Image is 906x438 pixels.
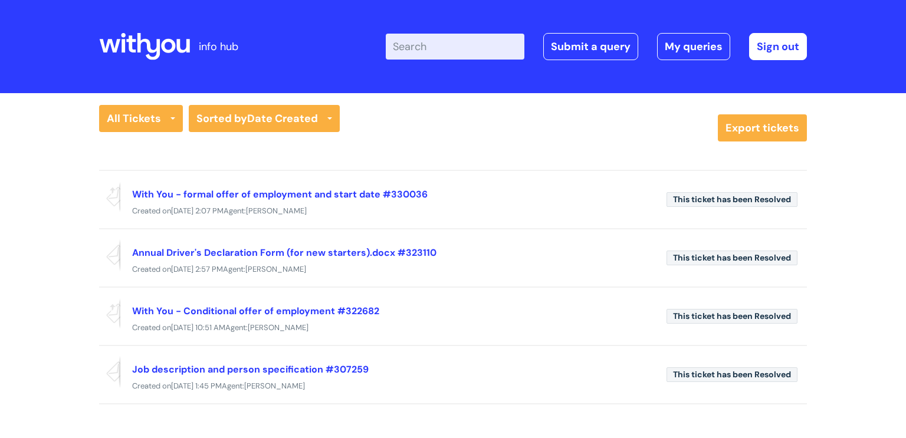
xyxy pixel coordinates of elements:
[667,251,797,265] span: This ticket has been Resolved
[657,33,730,60] a: My queries
[171,381,222,391] span: [DATE] 1:45 PM
[99,204,807,219] div: Created on Agent:
[248,322,308,332] span: [PERSON_NAME]
[749,33,807,60] a: Sign out
[132,246,436,259] a: Annual Driver's Declaration Form (for new starters).docx #323110
[171,206,224,216] span: [DATE] 2:07 PM
[132,305,379,317] a: With You - Conditional offer of employment #322682
[99,321,807,335] div: Created on Agent:
[244,381,305,391] span: [PERSON_NAME]
[99,105,183,132] a: All Tickets
[667,192,797,207] span: This ticket has been Resolved
[246,206,307,216] span: [PERSON_NAME]
[99,180,120,213] span: Reported via outbound email
[199,37,238,56] p: info hub
[718,114,807,141] a: Export tickets
[99,297,120,330] span: Reported via outbound email
[132,363,369,376] a: Job description and person specification #307259
[247,111,318,126] b: Date Created
[99,262,807,277] div: Created on Agent:
[543,33,638,60] a: Submit a query
[386,33,807,60] div: | -
[667,309,797,324] span: This ticket has been Resolved
[99,239,120,272] span: Reported via email
[171,322,225,332] span: [DATE] 10:51 AM
[99,355,120,388] span: Reported via email
[667,367,797,382] span: This ticket has been Resolved
[171,264,223,274] span: [DATE] 2:57 PM
[189,105,340,132] a: Sorted byDate Created
[132,188,428,200] a: With You - formal offer of employment and start date #330036
[386,34,524,60] input: Search
[245,264,306,274] span: [PERSON_NAME]
[99,379,807,394] div: Created on Agent:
